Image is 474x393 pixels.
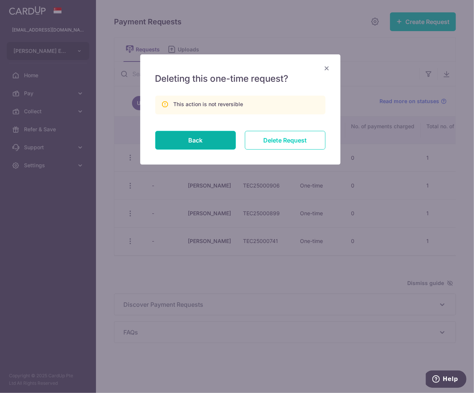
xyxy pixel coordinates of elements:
[17,5,32,12] span: Help
[155,131,236,150] button: Back
[322,63,331,72] button: Close
[155,73,325,84] h5: Deleting this one-time request?
[426,370,466,389] iframe: Opens a widget where you can find more information
[324,62,330,73] span: ×
[245,131,325,150] input: Delete Request
[174,100,243,108] div: This action is not reversible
